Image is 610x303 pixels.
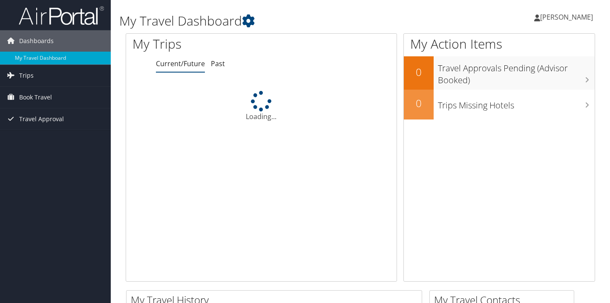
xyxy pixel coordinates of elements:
span: Book Travel [19,87,52,108]
a: 0Travel Approvals Pending (Advisor Booked) [404,56,595,89]
h3: Trips Missing Hotels [438,95,595,111]
img: airportal-logo.png [19,6,104,26]
a: [PERSON_NAME] [534,4,601,30]
span: [PERSON_NAME] [540,12,593,22]
a: 0Trips Missing Hotels [404,90,595,119]
span: Trips [19,65,34,86]
h2: 0 [404,96,434,111]
h1: My Trips [132,35,277,53]
span: Dashboards [19,30,54,52]
div: Loading... [126,91,397,122]
h1: My Action Items [404,35,595,53]
a: Past [211,59,225,68]
span: Travel Approval [19,108,64,130]
a: Current/Future [156,59,205,68]
h1: My Travel Dashboard [119,12,441,30]
h3: Travel Approvals Pending (Advisor Booked) [438,58,595,86]
h2: 0 [404,65,434,79]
